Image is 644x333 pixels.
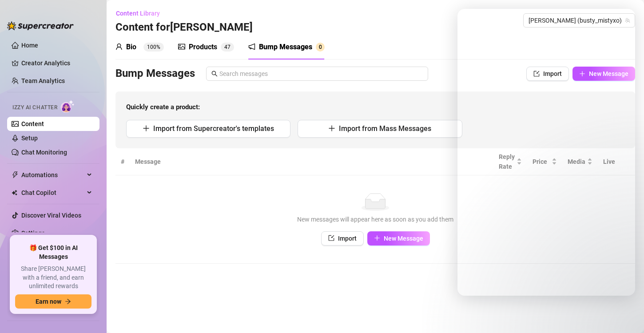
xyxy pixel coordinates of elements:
[21,168,84,182] span: Automations
[15,244,91,261] span: 🎁 Get $100 in AI Messages
[316,43,325,52] sup: 0
[178,43,185,50] span: picture
[12,103,57,112] span: Izzy AI Chatter
[15,294,91,309] button: Earn nowarrow-right
[221,43,234,52] sup: 47
[130,148,493,175] th: Message
[124,214,626,224] div: New messages will appear here as soon as you add them
[126,103,200,111] strong: Quickly create a product:
[116,10,160,17] span: Content Library
[21,186,84,200] span: Chat Copilot
[143,125,150,132] span: plus
[21,149,67,156] a: Chat Monitoring
[384,235,423,242] span: New Message
[65,298,71,305] span: arrow-right
[321,231,364,246] button: Import
[21,212,81,219] a: Discover Viral Videos
[219,69,423,79] input: Search messages
[338,235,357,242] span: Import
[189,42,217,52] div: Products
[227,44,231,50] span: 7
[115,6,167,20] button: Content Library
[15,265,91,291] span: Share [PERSON_NAME] with a friend, and earn unlimited rewards
[224,44,227,50] span: 4
[21,230,45,237] a: Settings
[61,100,75,113] img: AI Chatter
[115,43,123,50] span: user
[211,71,218,77] span: search
[21,135,38,142] a: Setup
[21,77,65,84] a: Team Analytics
[36,298,61,305] span: Earn now
[21,56,92,70] a: Creator Analytics
[12,171,19,178] span: thunderbolt
[21,42,38,49] a: Home
[614,303,635,324] iframe: Intercom live chat
[126,120,290,138] button: Import from Supercreator's templates
[259,42,312,52] div: Bump Messages
[367,231,430,246] button: New Message
[298,120,462,138] button: Import from Mass Messages
[457,9,635,296] iframe: Intercom live chat
[115,148,130,175] th: #
[21,120,44,127] a: Content
[12,190,17,196] img: Chat Copilot
[126,42,136,52] div: Bio
[7,21,74,30] img: logo-BBDzfeDw.svg
[115,67,195,81] h3: Bump Messages
[374,235,380,241] span: plus
[143,43,164,52] sup: 100%
[248,43,255,50] span: notification
[153,124,274,133] span: Import from Supercreator's templates
[328,235,334,241] span: import
[328,125,335,132] span: plus
[115,20,253,35] h3: Content for [PERSON_NAME]
[339,124,431,133] span: Import from Mass Messages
